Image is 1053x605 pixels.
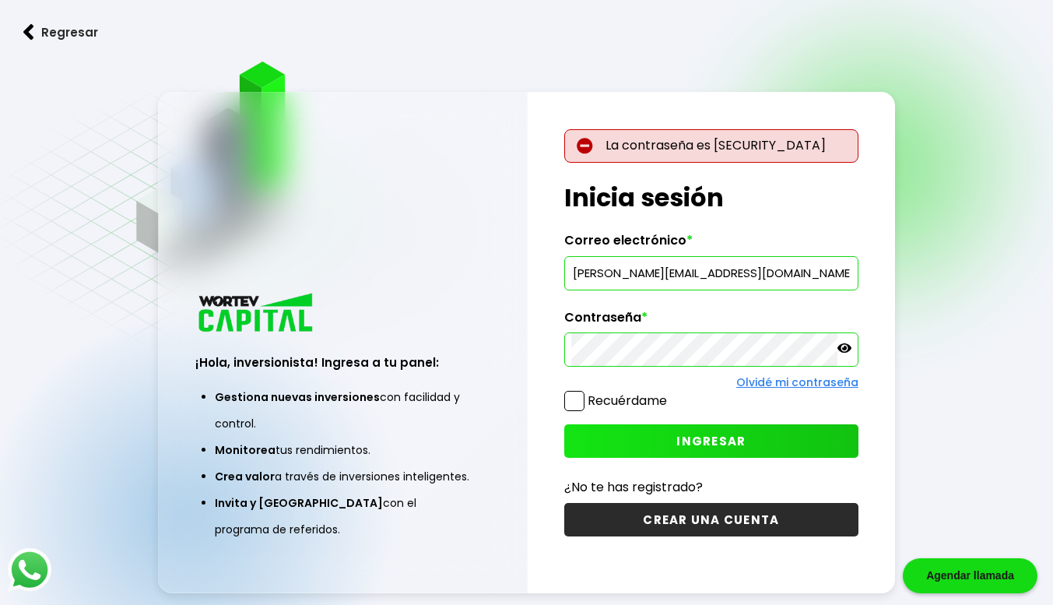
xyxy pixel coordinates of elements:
li: tus rendimientos. [215,437,470,463]
li: con el programa de referidos. [215,490,470,543]
label: Contraseña [564,310,858,333]
span: Monitorea [215,442,276,458]
img: flecha izquierda [23,24,34,40]
p: ¿No te has registrado? [564,477,858,497]
img: logo_wortev_capital [195,291,318,337]
button: INGRESAR [564,424,858,458]
a: ¿No te has registrado?CREAR UNA CUENTA [564,477,858,536]
li: con facilidad y control. [215,384,470,437]
img: error-circle.027baa21.svg [577,138,593,154]
label: Correo electrónico [564,233,858,256]
div: Agendar llamada [903,558,1037,593]
img: logos_whatsapp-icon.242b2217.svg [8,548,51,592]
p: La contraseña es [SECURITY_DATA] [564,129,858,163]
li: a través de inversiones inteligentes. [215,463,470,490]
a: Olvidé mi contraseña [736,375,858,390]
h3: ¡Hola, inversionista! Ingresa a tu panel: [195,354,490,371]
label: Recuérdame [588,392,667,410]
span: Crea valor [215,469,275,484]
button: CREAR UNA CUENTA [564,503,858,536]
span: Invita y [GEOGRAPHIC_DATA] [215,495,383,511]
input: hola@wortev.capital [571,257,851,290]
h1: Inicia sesión [564,179,858,216]
span: INGRESAR [676,433,746,449]
span: Gestiona nuevas inversiones [215,389,380,405]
